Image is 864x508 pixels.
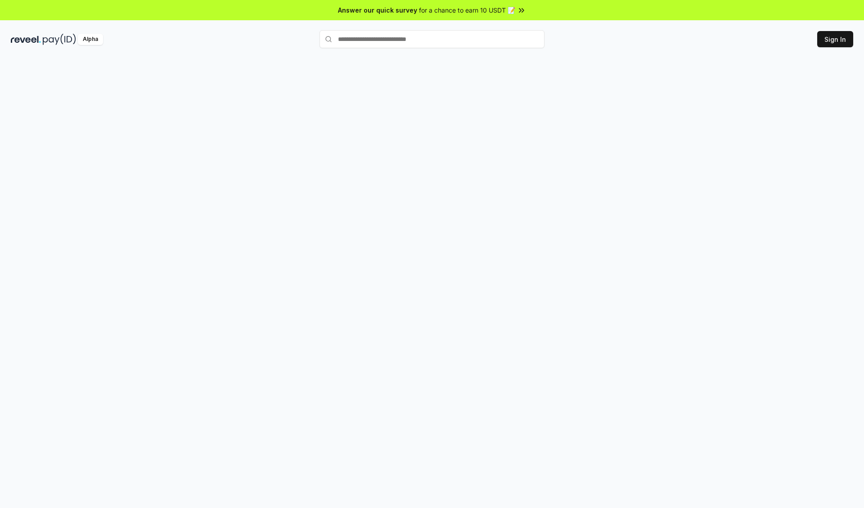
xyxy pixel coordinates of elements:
img: reveel_dark [11,34,41,45]
button: Sign In [817,31,853,47]
div: Alpha [78,34,103,45]
img: pay_id [43,34,76,45]
span: for a chance to earn 10 USDT 📝 [419,5,515,15]
span: Answer our quick survey [338,5,417,15]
